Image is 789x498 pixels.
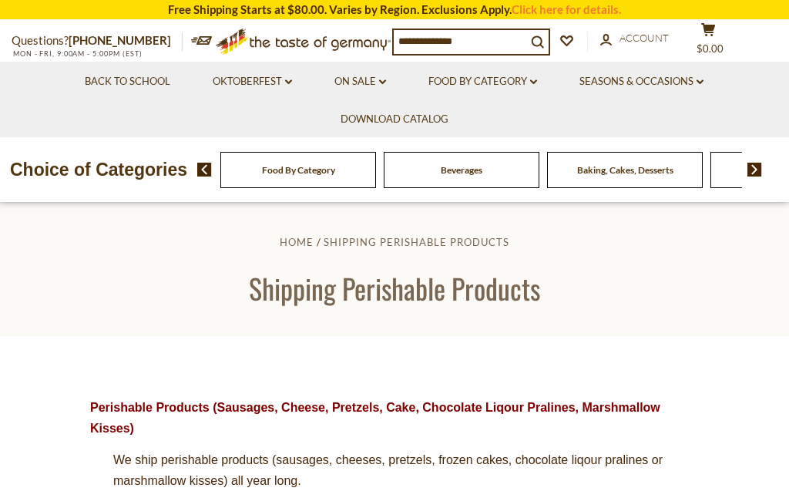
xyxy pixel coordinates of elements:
a: Home [280,236,314,248]
strong: Perishable Products (Sausages, Cheese, Pretzels, Cake, Chocolate Liqour Pralines, Marshmallow Kis... [90,401,660,435]
a: Baking, Cakes, Desserts [577,164,673,176]
a: Food By Category [262,164,335,176]
a: Shipping Perishable Products [324,236,509,248]
span: $0.00 [697,42,724,55]
a: Oktoberfest [213,73,292,90]
a: Download Catalog [341,111,448,128]
a: Food By Category [428,73,537,90]
a: On Sale [334,73,386,90]
a: Beverages [441,164,482,176]
a: Back to School [85,73,170,90]
a: Seasons & Occasions [579,73,703,90]
a: Click here for details. [512,2,621,16]
h1: Shipping Perishable Products [48,271,741,305]
span: MON - FRI, 9:00AM - 5:00PM (EST) [12,49,143,58]
img: previous arrow [197,163,212,177]
img: next arrow [747,163,762,177]
a: Account [600,30,669,47]
p: Questions? [12,31,183,51]
span: Account [619,32,669,44]
button: $0.00 [685,22,731,61]
span: We ship perishable products (sausages, cheeses, pretzels, frozen cakes, chocolate liqour pralines... [113,453,663,487]
a: [PHONE_NUMBER] [69,33,171,47]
